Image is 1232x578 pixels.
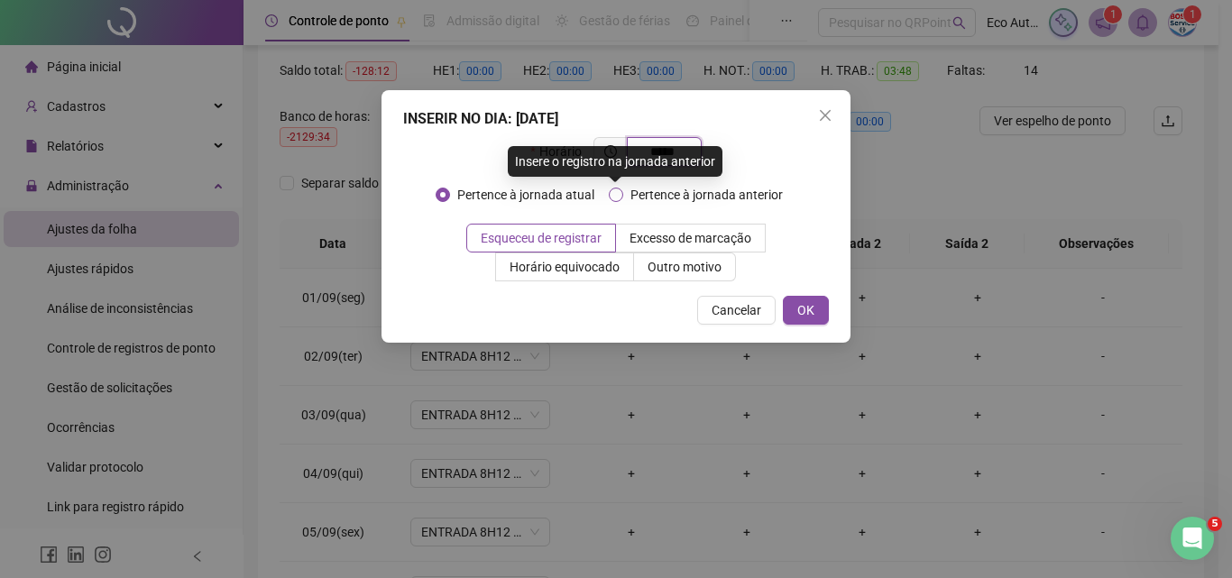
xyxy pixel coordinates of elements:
[623,185,790,205] span: Pertence à jornada anterior
[1208,517,1222,531] span: 5
[697,296,776,325] button: Cancelar
[604,145,617,158] span: clock-circle
[783,296,829,325] button: OK
[797,300,814,320] span: OK
[450,185,602,205] span: Pertence à jornada atual
[530,137,593,166] label: Horário
[510,260,620,274] span: Horário equivocado
[712,300,761,320] span: Cancelar
[508,146,722,177] div: Insere o registro na jornada anterior
[648,260,722,274] span: Outro motivo
[811,101,840,130] button: Close
[1171,517,1214,560] iframe: Intercom live chat
[481,231,602,245] span: Esqueceu de registrar
[403,108,829,130] div: INSERIR NO DIA : [DATE]
[818,108,832,123] span: close
[630,231,751,245] span: Excesso de marcação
